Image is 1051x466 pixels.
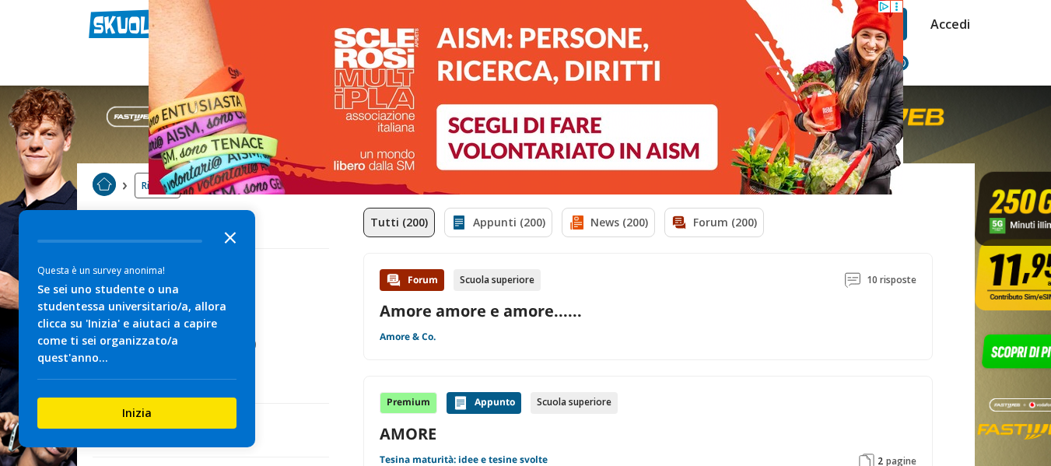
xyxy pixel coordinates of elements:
[930,8,963,40] a: Accedi
[447,392,521,414] div: Appunto
[454,269,541,291] div: Scuola superiore
[380,423,916,444] a: AMORE
[380,454,548,466] a: Tesina maturità: idee e tesine svolte
[380,300,582,321] a: Amore amore e amore......
[363,208,435,237] a: Tutti (200)
[175,208,246,229] div: Filtra
[867,269,916,291] span: 10 risposte
[386,272,401,288] img: Forum contenuto
[37,281,236,366] div: Se sei uno studente o una studentessa universitario/a, allora clicca su 'Inizia' e aiutaci a capi...
[380,331,436,343] a: Amore & Co.
[845,272,860,288] img: Commenti lettura
[135,173,180,198] a: Ricerca
[380,269,444,291] div: Forum
[451,215,467,230] img: Appunti filtro contenuto
[215,221,246,252] button: Close the survey
[453,395,468,411] img: Appunti contenuto
[531,392,618,414] div: Scuola superiore
[562,208,655,237] a: News (200)
[380,392,437,414] div: Premium
[93,173,116,196] img: Home
[444,208,552,237] a: Appunti (200)
[37,263,236,278] div: Questa è un survey anonima!
[93,173,116,198] a: Home
[19,210,255,447] div: Survey
[37,398,236,429] button: Inizia
[664,208,764,237] a: Forum (200)
[569,215,584,230] img: News filtro contenuto
[671,215,687,230] img: Forum filtro contenuto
